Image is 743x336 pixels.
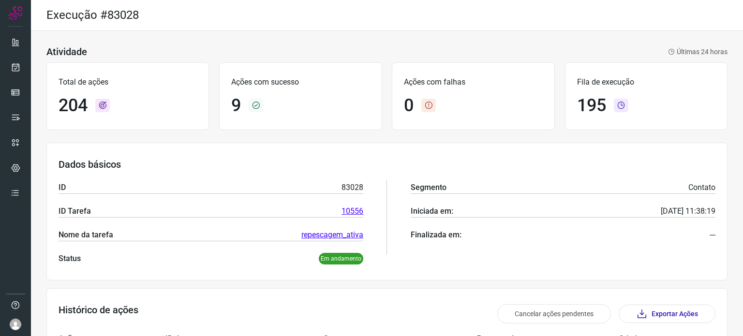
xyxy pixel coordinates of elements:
p: Contato [688,182,715,193]
h1: 204 [59,95,88,116]
h1: 0 [404,95,414,116]
p: Últimas 24 horas [668,47,728,57]
img: avatar-user-boy.jpg [10,319,21,330]
p: Ações com sucesso [231,76,370,88]
h2: Execução #83028 [46,8,139,22]
h1: 195 [577,95,606,116]
a: repescagem_ativa [301,229,363,241]
h3: Atividade [46,46,87,58]
p: Nome da tarefa [59,229,113,241]
a: 10556 [342,205,363,217]
h3: Histórico de ações [59,304,138,323]
p: Finalizada em: [411,229,461,241]
p: Fila de execução [577,76,715,88]
button: Cancelar ações pendentes [497,304,611,323]
p: ID [59,182,66,193]
h1: 9 [231,95,241,116]
h3: Dados básicos [59,159,715,170]
p: ID Tarefa [59,205,91,217]
p: Segmento [411,182,446,193]
img: Logo [8,6,23,20]
p: Em andamento [319,253,363,264]
p: Ações com falhas [404,76,542,88]
p: 83028 [342,182,363,193]
p: Iniciada em: [411,205,453,217]
p: [DATE] 11:38:19 [661,205,715,217]
p: --- [710,229,715,241]
button: Exportar Ações [619,305,715,323]
p: Status [59,253,81,264]
p: Total de ações [59,76,197,88]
